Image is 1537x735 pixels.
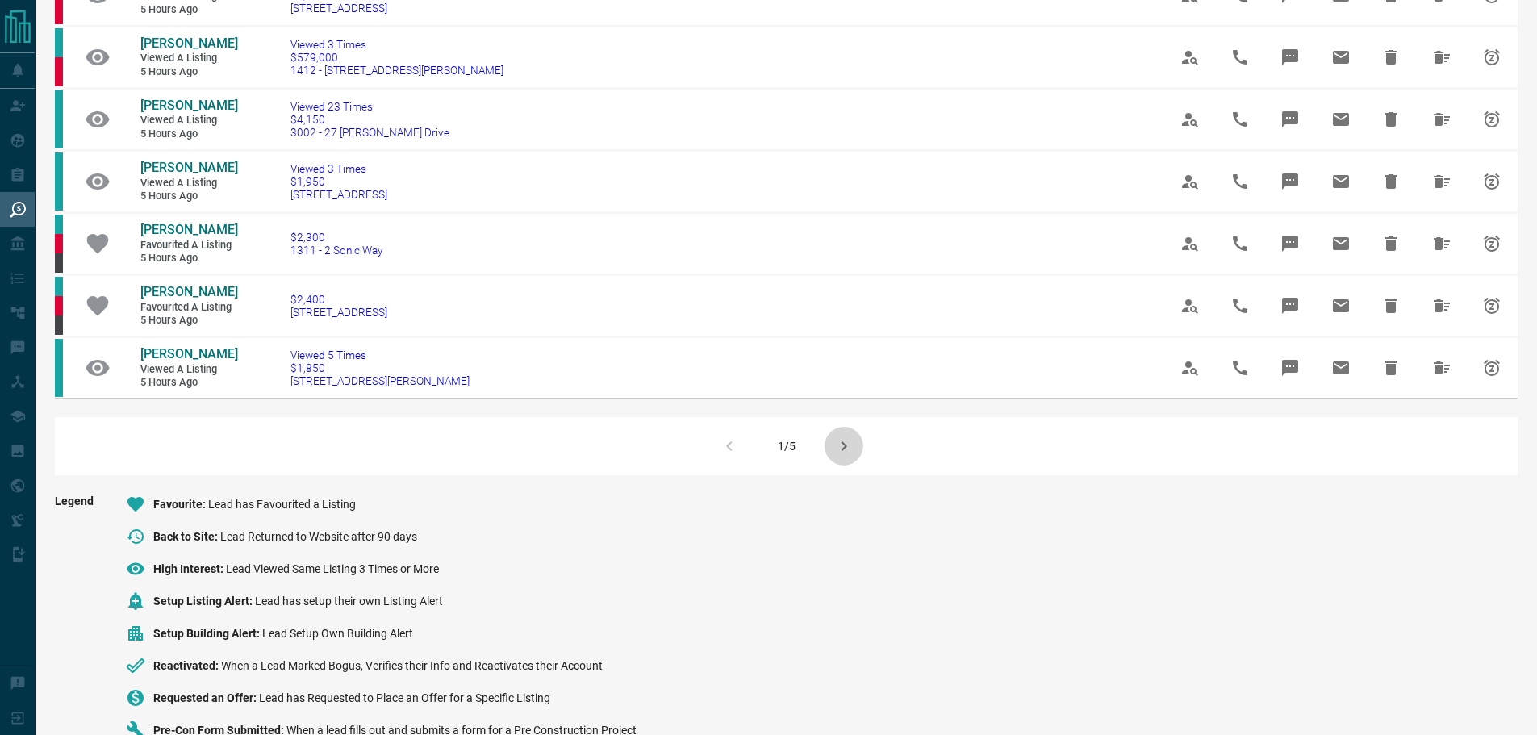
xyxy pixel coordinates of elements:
span: High Interest [153,562,226,575]
span: View Profile [1171,349,1209,387]
span: Requested an Offer [153,691,259,704]
span: [STREET_ADDRESS] [290,306,387,319]
span: 5 hours ago [140,314,237,328]
span: Snooze [1472,349,1511,387]
span: Favourited a Listing [140,239,237,253]
span: Snooze [1472,224,1511,263]
span: View Profile [1171,162,1209,201]
span: 5 hours ago [140,3,237,17]
span: $1,950 [290,175,387,188]
span: Message [1271,224,1309,263]
span: Lead has Favourited a Listing [208,498,356,511]
span: Hide All from Jack Xu [1422,38,1461,77]
span: [STREET_ADDRESS] [290,188,387,201]
div: condos.ca [55,215,63,234]
span: [PERSON_NAME] [140,98,238,113]
span: Email [1322,224,1360,263]
span: 5 hours ago [140,252,237,265]
span: View Profile [1171,38,1209,77]
div: condos.ca [55,277,63,296]
span: Hide [1372,224,1410,263]
span: Hide All from Judy Kwon [1422,349,1461,387]
span: Hide [1372,286,1410,325]
span: Call [1221,286,1259,325]
span: Hide [1372,100,1410,139]
span: $579,000 [290,51,503,64]
a: [PERSON_NAME] [140,98,237,115]
span: 1311 - 2 Sonic Way [290,244,382,257]
a: $2,400[STREET_ADDRESS] [290,293,387,319]
span: Hide [1372,162,1410,201]
span: $4,150 [290,113,449,126]
span: Hide All from Samantha D [1422,286,1461,325]
span: Lead has setup their own Listing Alert [255,595,443,608]
span: Lead Setup Own Building Alert [262,627,413,640]
span: $2,400 [290,293,387,306]
span: Call [1221,38,1259,77]
span: $2,300 [290,231,382,244]
span: Viewed a Listing [140,114,237,127]
div: mrloft.ca [55,315,63,335]
span: Message [1271,349,1309,387]
span: Message [1271,38,1309,77]
span: Email [1322,162,1360,201]
span: Email [1322,38,1360,77]
span: Snooze [1472,38,1511,77]
span: When a Lead Marked Bogus, Verifies their Info and Reactivates their Account [221,659,603,672]
span: Viewed a Listing [140,177,237,190]
span: Back to Site [153,530,220,543]
a: Viewed 23 Times$4,1503002 - 27 [PERSON_NAME] Drive [290,100,449,139]
span: View Profile [1171,286,1209,325]
div: condos.ca [55,339,63,397]
span: Hide All from Samantha D [1422,224,1461,263]
span: Hide All from Sydney Sy [1422,162,1461,201]
span: [PERSON_NAME] [140,284,238,299]
span: View Profile [1171,224,1209,263]
a: [PERSON_NAME] [140,222,237,239]
a: [PERSON_NAME] [140,160,237,177]
span: $1,850 [290,361,470,374]
div: property.ca [55,296,63,315]
span: Favourited a Listing [140,301,237,315]
span: Viewed 3 Times [290,38,503,51]
a: [PERSON_NAME] [140,346,237,363]
span: [PERSON_NAME] [140,35,238,51]
div: property.ca [55,234,63,253]
span: 5 hours ago [140,127,237,141]
a: [PERSON_NAME] [140,35,237,52]
span: Lead Returned to Website after 90 days [220,530,417,543]
a: Viewed 3 Times$579,0001412 - [STREET_ADDRESS][PERSON_NAME] [290,38,503,77]
span: Setup Listing Alert [153,595,255,608]
span: Viewed a Listing [140,52,237,65]
span: Viewed 3 Times [290,162,387,175]
a: Viewed 3 Times$1,950[STREET_ADDRESS] [290,162,387,201]
a: [PERSON_NAME] [140,284,237,301]
div: condos.ca [55,90,63,148]
span: Lead has Requested to Place an Offer for a Specific Listing [259,691,550,704]
span: Message [1271,162,1309,201]
span: Hide All from Tara Ghazavi [1422,100,1461,139]
span: View Profile [1171,100,1209,139]
div: condos.ca [55,152,63,211]
span: [PERSON_NAME] [140,160,238,175]
span: Message [1271,286,1309,325]
span: 5 hours ago [140,376,237,390]
span: [PERSON_NAME] [140,346,238,361]
span: Email [1322,349,1360,387]
span: Email [1322,100,1360,139]
div: condos.ca [55,28,63,57]
span: 5 hours ago [140,65,237,79]
span: Snooze [1472,100,1511,139]
span: Hide [1372,38,1410,77]
span: 1412 - [STREET_ADDRESS][PERSON_NAME] [290,64,503,77]
div: property.ca [55,57,63,86]
span: Favourite [153,498,208,511]
span: Viewed 23 Times [290,100,449,113]
span: [STREET_ADDRESS] [290,2,387,15]
span: Hide [1372,349,1410,387]
span: Email [1322,286,1360,325]
span: Call [1221,349,1259,387]
div: mrloft.ca [55,253,63,273]
span: Reactivated [153,659,221,672]
a: $2,3001311 - 2 Sonic Way [290,231,382,257]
